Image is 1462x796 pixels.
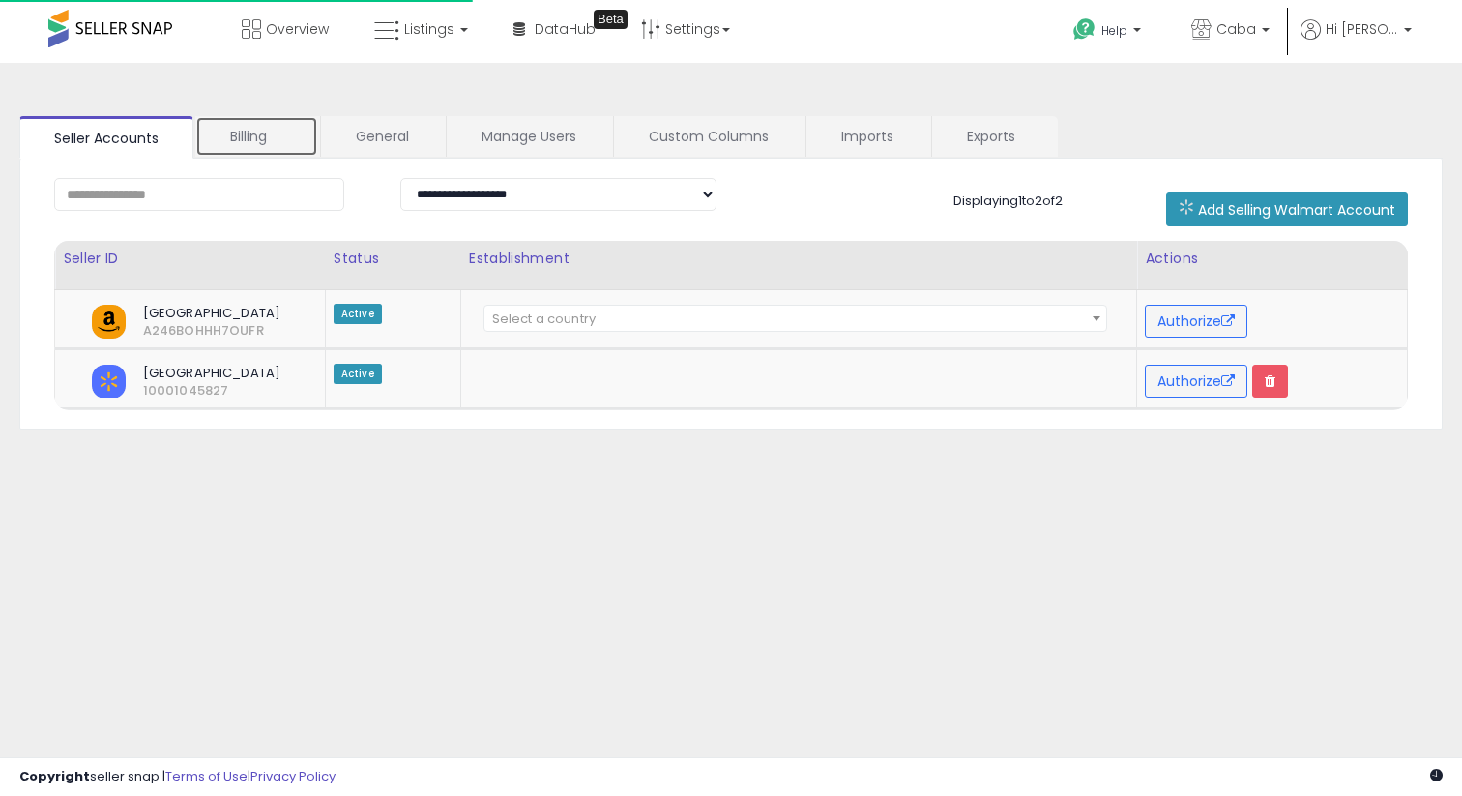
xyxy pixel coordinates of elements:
span: Active [334,364,382,384]
a: Imports [806,116,929,157]
div: seller snap | | [19,768,336,786]
strong: Copyright [19,767,90,785]
a: Custom Columns [614,116,804,157]
span: 10001045827 [129,382,158,399]
img: amazon.png [92,305,126,339]
a: Billing [195,116,318,157]
a: Privacy Policy [250,767,336,785]
span: A246BOHHH7OUFR [129,322,158,339]
div: Seller ID [63,249,317,269]
span: Hi [PERSON_NAME] [1326,19,1398,39]
a: General [321,116,444,157]
span: Add Selling Walmart Account [1198,200,1395,220]
span: Overview [266,19,329,39]
a: Help [1058,3,1160,63]
i: Get Help [1072,17,1096,42]
div: Establishment [469,249,1129,269]
button: Authorize [1145,305,1247,338]
div: Status [334,249,453,269]
div: Actions [1145,249,1399,269]
span: Listings [404,19,454,39]
div: Tooltip anchor [594,10,628,29]
button: Authorize [1145,365,1247,398]
img: walmart.png [92,365,126,398]
span: Active [334,304,382,324]
span: Caba [1216,19,1256,39]
button: Add Selling Walmart Account [1166,192,1408,226]
a: Exports [932,116,1056,157]
a: Manage Users [447,116,611,157]
span: DataHub [535,19,596,39]
span: [GEOGRAPHIC_DATA] [129,365,281,382]
a: Seller Accounts [19,116,193,159]
a: Terms of Use [165,767,248,785]
span: Help [1101,22,1127,39]
a: Hi [PERSON_NAME] [1301,19,1412,63]
span: [GEOGRAPHIC_DATA] [129,305,281,322]
span: Displaying 1 to 2 of 2 [953,192,1063,210]
span: Select a country [492,310,596,328]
